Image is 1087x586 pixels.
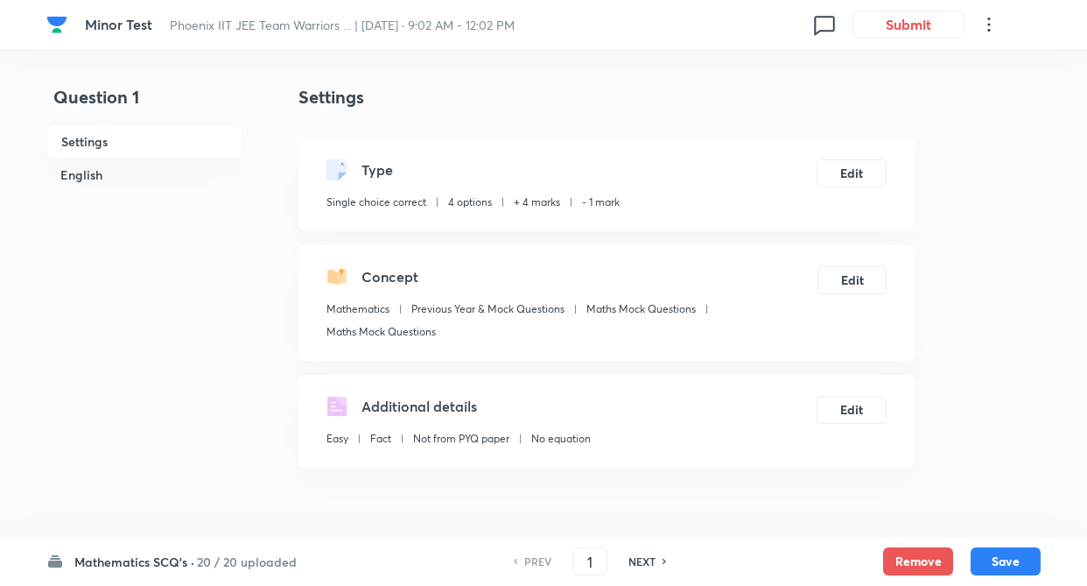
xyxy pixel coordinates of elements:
p: Maths Mock Questions [326,324,436,340]
p: Previous Year & Mock Questions [411,301,565,317]
a: Company Logo [46,14,71,35]
h6: Mathematics SCQ's · [74,553,194,571]
span: Phoenix IIT JEE Team Warriors ... | [DATE] · 9:02 AM - 12:02 PM [170,17,515,33]
button: Edit [817,266,887,294]
h4: Question 1 [46,84,242,124]
button: Edit [817,396,887,424]
h6: English [46,159,242,191]
img: Company Logo [46,14,67,35]
p: - 1 mark [582,194,620,210]
h5: Concept [361,266,418,287]
img: questionConcept.svg [326,266,347,287]
button: Remove [883,547,953,575]
img: questionType.svg [326,159,347,180]
h5: Type [361,159,393,180]
button: Submit [852,11,964,39]
img: questionDetails.svg [326,396,347,417]
button: Edit [817,159,887,187]
p: Single choice correct [326,194,426,210]
p: Easy [326,431,348,447]
p: Mathematics [326,301,389,317]
button: Save [971,547,1041,575]
h6: NEXT [628,554,656,569]
span: Minor Test [85,15,152,33]
p: + 4 marks [514,194,560,210]
h5: Additional details [361,396,477,417]
h6: PREV [524,554,551,569]
p: Not from PYQ paper [413,431,509,447]
h4: Settings [298,84,915,110]
h6: 20 / 20 uploaded [197,553,297,571]
p: Maths Mock Questions [586,301,696,317]
h6: Settings [46,124,242,159]
p: No equation [531,431,591,447]
p: Fact [370,431,391,447]
p: 4 options [448,194,492,210]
